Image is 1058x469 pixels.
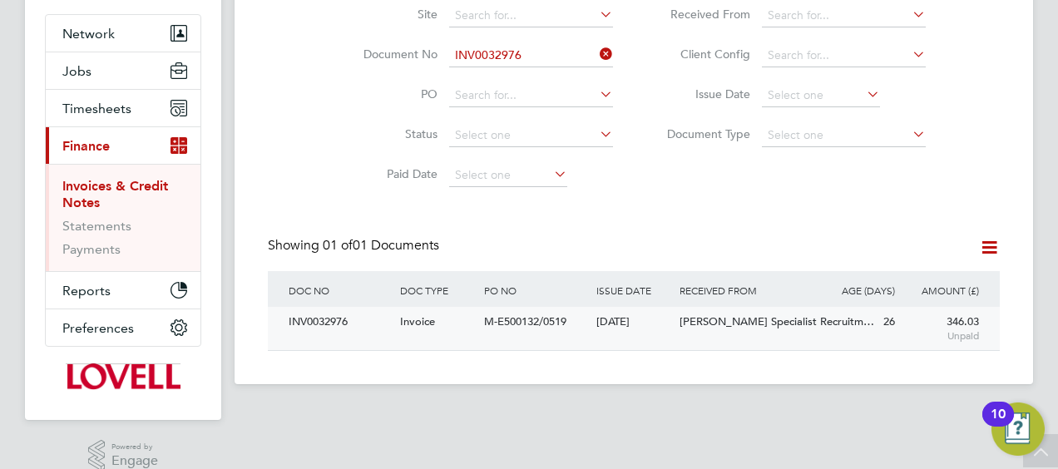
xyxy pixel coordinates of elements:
[400,314,435,328] span: Invoice
[484,314,566,328] span: M-E500132/0519
[45,363,201,390] a: Go to home page
[66,363,180,390] img: lovell-logo-retina.png
[46,164,200,271] div: Finance
[680,314,874,328] span: [PERSON_NAME] Specialist Recruitm…
[449,44,613,67] input: Search for...
[449,4,613,27] input: Search for...
[762,84,880,107] input: Select one
[62,101,131,116] span: Timesheets
[46,15,200,52] button: Network
[46,127,200,164] button: Finance
[62,241,121,257] a: Payments
[46,90,200,126] button: Timesheets
[62,26,115,42] span: Network
[991,414,1006,436] div: 10
[111,440,158,454] span: Powered by
[111,454,158,468] span: Engage
[342,7,438,22] label: Site
[46,272,200,309] button: Reports
[62,320,134,336] span: Preferences
[396,271,480,309] div: DOC TYPE
[46,52,200,89] button: Jobs
[323,237,439,254] span: 01 Documents
[342,166,438,181] label: Paid Date
[903,329,979,343] span: Unpaid
[62,138,110,154] span: Finance
[323,237,353,254] span: 01 of
[899,307,983,350] div: 346.03
[991,402,1045,456] button: Open Resource Center, 10 new notifications
[62,63,91,79] span: Jobs
[342,126,438,141] label: Status
[655,47,750,62] label: Client Config
[762,124,926,147] input: Select one
[655,86,750,101] label: Issue Date
[62,218,131,234] a: Statements
[815,271,899,309] div: AGE (DAYS)
[592,271,676,309] div: ISSUE DATE
[449,124,613,147] input: Select one
[762,44,926,67] input: Search for...
[268,237,442,254] div: Showing
[449,164,567,187] input: Select one
[762,4,926,27] input: Search for...
[62,178,168,210] a: Invoices & Credit Notes
[342,86,438,101] label: PO
[899,271,983,309] div: AMOUNT (£)
[675,271,815,309] div: RECEIVED FROM
[284,271,396,309] div: DOC NO
[46,309,200,346] button: Preferences
[480,271,591,309] div: PO NO
[883,314,895,328] span: 26
[655,7,750,22] label: Received From
[592,307,676,338] div: [DATE]
[284,307,396,338] div: INV0032976
[655,126,750,141] label: Document Type
[342,47,438,62] label: Document No
[62,283,111,299] span: Reports
[449,84,613,107] input: Search for...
